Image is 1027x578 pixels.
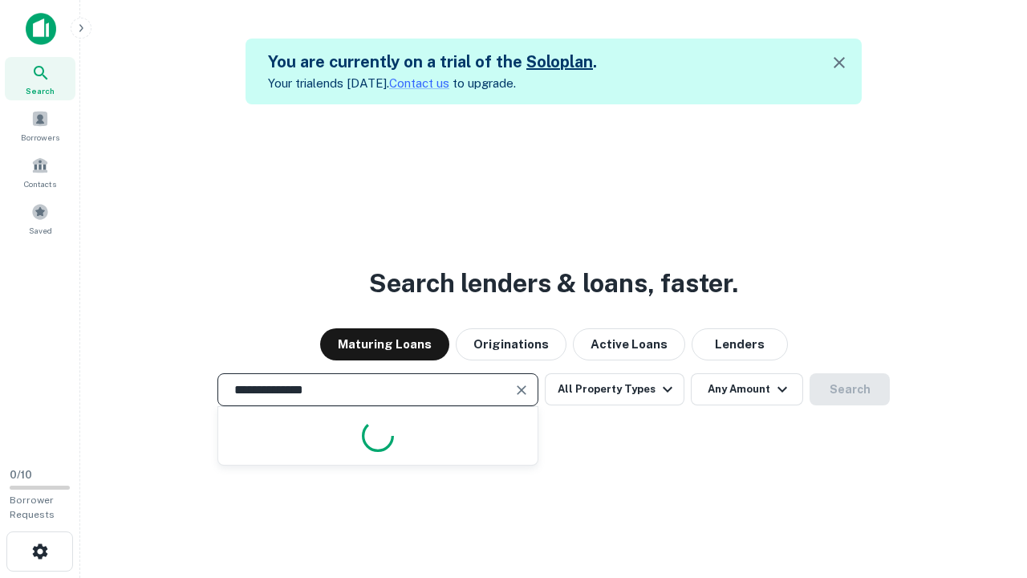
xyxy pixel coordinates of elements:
span: Contacts [24,177,56,190]
iframe: Chat Widget [947,450,1027,527]
button: Lenders [692,328,788,360]
a: Contacts [5,150,75,193]
a: Search [5,57,75,100]
button: Originations [456,328,566,360]
a: Contact us [389,76,449,90]
button: Any Amount [691,373,803,405]
h3: Search lenders & loans, faster. [369,264,738,303]
span: Search [26,84,55,97]
button: All Property Types [545,373,684,405]
span: Borrowers [21,131,59,144]
a: Soloplan [526,52,593,71]
button: Clear [510,379,533,401]
p: Your trial ends [DATE]. to upgrade. [268,74,597,93]
h5: You are currently on a trial of the . [268,50,597,74]
span: Borrower Requests [10,495,55,520]
a: Borrowers [5,104,75,147]
img: capitalize-icon.png [26,13,56,45]
button: Maturing Loans [320,328,449,360]
span: 0 / 10 [10,469,32,481]
button: Active Loans [573,328,685,360]
span: Saved [29,224,52,237]
a: Saved [5,197,75,240]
